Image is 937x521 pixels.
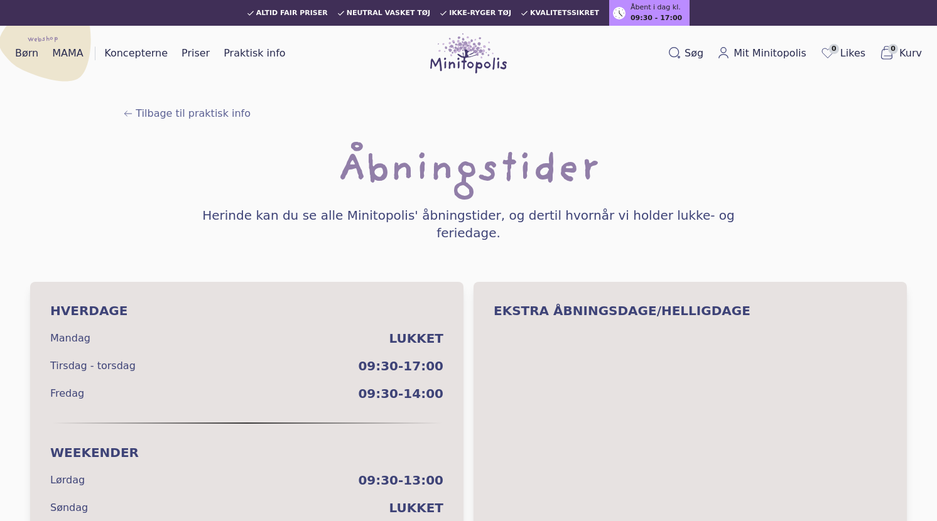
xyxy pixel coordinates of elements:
a: Praktisk info [219,43,290,63]
span: Likes [840,46,865,61]
a: MAMA [47,43,89,63]
span: Ikke-ryger tøj [449,9,511,17]
div: Tirsdag - torsdag [50,358,136,373]
button: 0Kurv [874,43,927,64]
div: Lørdag [50,473,85,488]
a: Mit Minitopolis [712,43,811,63]
div: Mandag [50,331,90,346]
div: Søndag [50,500,88,515]
a: Priser [176,43,215,63]
img: Minitopolis logo [430,33,507,73]
h4: Ekstra Åbningsdage/Helligdage [494,302,887,320]
a: Børn [10,43,43,63]
div: Fredag [50,386,84,401]
span: Åbent i dag kl. [631,3,681,13]
span: 09:30-14:00 [358,385,443,402]
span: 09:30 - 17:00 [631,13,682,24]
h4: Weekender [50,444,443,461]
span: Søg [685,46,703,61]
span: 09:30-17:00 [358,357,443,375]
span: 09:30-13:00 [358,471,443,489]
button: Søg [663,43,708,63]
span: Mit Minitopolis [734,46,806,61]
h4: Hverdage [50,302,443,320]
span: 0 [829,44,839,54]
a: Koncepterne [99,43,173,63]
h4: Herinde kan du se alle Minitopolis' åbningstider, og dertil hvornår vi holder lukke- og feriedage. [187,207,750,242]
a: Tilbage til praktisk info [123,106,251,121]
span: Lukket [389,499,443,517]
span: Kvalitetssikret [530,9,599,17]
span: Tilbage til praktisk info [136,106,251,121]
a: 0Likes [815,43,870,64]
span: Lukket [389,330,443,347]
span: Kurv [899,46,922,61]
span: Neutral vasket tøj [347,9,431,17]
span: Altid fair priser [256,9,328,17]
h1: Åbningstider [338,151,599,191]
span: 0 [888,44,898,54]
